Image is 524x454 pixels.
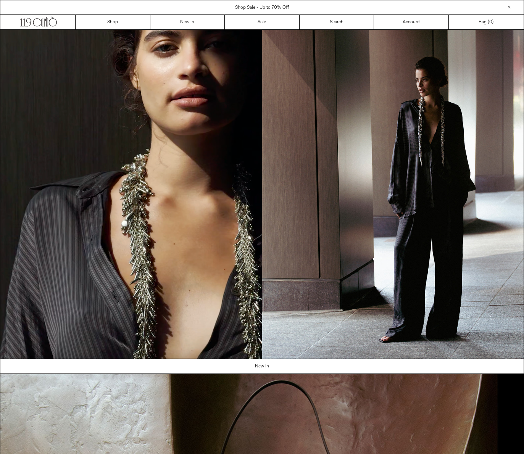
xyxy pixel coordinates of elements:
a: Bag () [449,15,524,29]
a: New In [0,359,524,374]
a: Shop Sale - Up to 70% Off [235,5,289,11]
a: New In [150,15,225,29]
a: Shop [76,15,150,29]
span: ) [489,19,493,26]
a: Your browser does not support the video tag. [0,354,262,361]
a: Search [300,15,374,29]
span: 0 [489,19,492,25]
video: Your browser does not support the video tag. [0,30,262,359]
a: Account [374,15,449,29]
a: Sale [225,15,300,29]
